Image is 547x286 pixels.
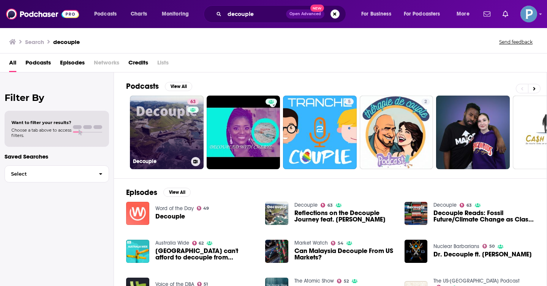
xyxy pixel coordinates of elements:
img: Dr. Decouple ft. Chris Keefer [405,240,428,263]
h3: decouple [53,38,80,46]
span: 63 [466,204,472,207]
button: Select [5,165,109,182]
a: 50 [482,244,495,248]
a: Charts [126,8,152,20]
img: User Profile [520,6,537,22]
button: open menu [157,8,199,20]
span: 2 [424,98,427,106]
a: 5 [345,99,354,105]
img: Podchaser - Follow, Share and Rate Podcasts [6,7,79,21]
span: Choose a tab above to access filters. [11,127,71,138]
span: 50 [489,245,495,248]
a: The US-China Podcast [433,278,520,284]
span: Networks [94,57,119,72]
a: Decouple Reads: Fossil Future/Climate Change as Class War [433,210,534,223]
span: Podcasts [94,9,117,19]
a: Nuclear Barbarians [433,243,479,250]
div: Search podcasts, credits, & more... [211,5,353,23]
span: Reflections on the Decouple Journey feat. [PERSON_NAME] [294,210,395,223]
h2: Episodes [126,188,157,197]
span: 63 [190,98,196,106]
a: Market Watch [294,240,328,246]
h3: Decouple [133,158,188,165]
a: Credits [128,57,148,72]
button: open menu [89,8,126,20]
a: Can Malaysia Decouple From US Markets? [294,248,395,261]
button: open menu [451,8,479,20]
img: Decouple Reads: Fossil Future/Climate Change as Class War [405,202,428,225]
a: 2 [421,99,430,105]
span: For Podcasters [404,9,440,19]
span: [GEOGRAPHIC_DATA] can't afford to decouple from [GEOGRAPHIC_DATA] [155,248,256,261]
h2: Filter By [5,92,109,103]
a: Episodes [60,57,85,72]
button: View All [163,188,191,197]
h3: Search [25,38,44,46]
img: Can Malaysia Decouple From US Markets? [265,240,288,263]
input: Search podcasts, credits, & more... [224,8,286,20]
span: 62 [199,242,204,245]
span: Logged in as PiperComms [520,6,537,22]
a: 54 [331,241,343,245]
a: All [9,57,16,72]
span: Dr. Decouple ft. [PERSON_NAME] [433,251,532,258]
a: 63Decouple [130,96,204,169]
a: 62 [192,241,204,245]
a: Word of the Day [155,205,194,212]
span: Want to filter your results? [11,120,71,125]
a: Show notifications dropdown [481,8,493,20]
a: 63 [187,99,199,105]
a: Decouple [294,202,318,208]
button: Show profile menu [520,6,537,22]
button: View All [165,82,192,91]
a: Dr. Decouple ft. Chris Keefer [433,251,532,258]
a: 5 [283,96,357,169]
span: Lists [157,57,169,72]
a: 49 [197,206,209,211]
span: 49 [203,207,209,210]
a: 52 [337,279,349,283]
a: EpisodesView All [126,188,191,197]
a: Decouple [433,202,457,208]
a: PodcastsView All [126,82,192,91]
span: 5 [348,98,351,106]
span: Open Advanced [289,12,321,16]
img: Reflections on the Decouple Journey feat. Jesse Freeston [265,202,288,225]
button: Send feedback [497,39,535,45]
img: Australia can't afford to decouple from China [126,240,149,263]
span: More [457,9,470,19]
a: Australia Wide [155,240,189,246]
h2: Podcasts [126,82,159,91]
img: Decouple [126,202,149,225]
a: 2 [360,96,433,169]
button: open menu [399,8,451,20]
span: 52 [344,280,349,283]
a: 63 [321,203,333,207]
span: 51 [204,283,208,286]
a: 63 [460,203,472,207]
button: open menu [356,8,401,20]
a: Decouple [155,213,185,220]
button: Open AdvancedNew [286,9,324,19]
a: Podcasts [25,57,51,72]
a: Reflections on the Decouple Journey feat. Jesse Freeston [294,210,395,223]
span: 54 [338,242,343,245]
span: Monitoring [162,9,189,19]
a: The Atomic Show [294,278,334,284]
a: Australia can't afford to decouple from China [155,248,256,261]
span: New [310,5,324,12]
